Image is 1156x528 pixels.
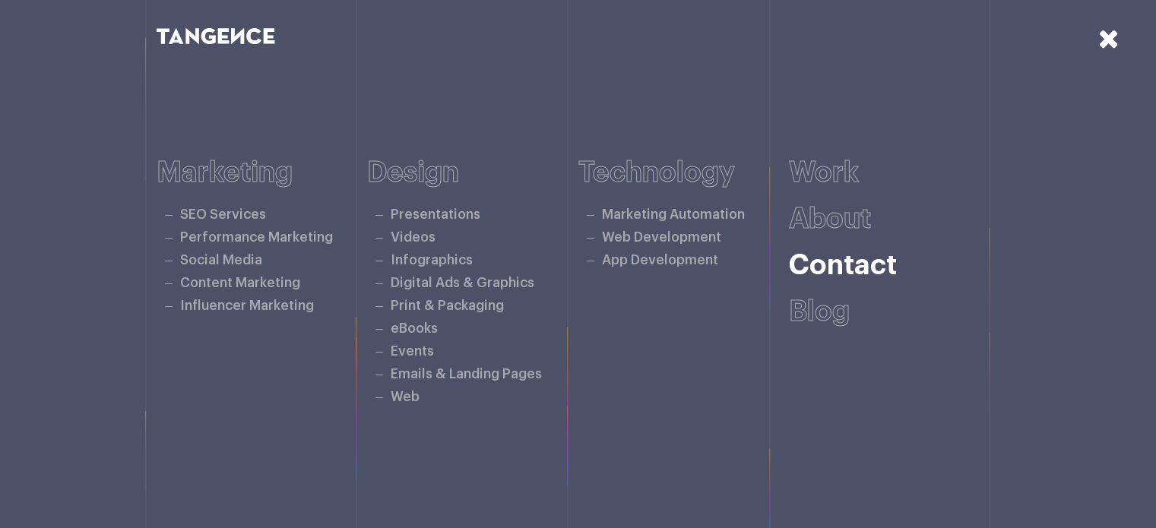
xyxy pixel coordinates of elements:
a: Infographics [391,254,473,267]
a: Contact [789,251,897,280]
a: App Development [602,254,718,267]
h6: Technology [578,157,790,188]
a: Web Development [602,231,721,244]
h6: Design [367,157,578,188]
a: Videos [391,231,435,244]
a: Content Marketing [180,277,300,289]
a: Work [789,159,859,187]
a: Social Media [180,254,262,267]
a: Performance Marketing [180,231,333,244]
h6: Marketing [157,157,368,188]
a: Digital Ads & Graphics [391,277,534,289]
a: About [789,205,871,233]
a: Influencer Marketing [180,299,314,312]
a: Emails & Landing Pages [391,368,542,381]
a: Web [391,390,420,403]
a: Print & Packaging [391,299,504,312]
a: Events [391,345,434,358]
a: eBooks [391,322,438,335]
a: SEO Services [180,208,266,221]
a: Presentations [391,208,480,221]
a: Blog [789,298,850,326]
a: Marketing Automation [602,208,745,221]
